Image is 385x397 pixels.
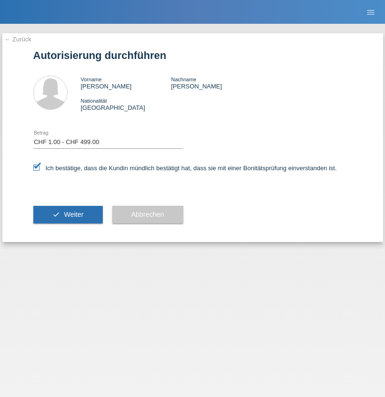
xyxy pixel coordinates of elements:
[81,77,102,82] span: Vorname
[33,165,337,172] label: Ich bestätige, dass die Kundin mündlich bestätigt hat, dass sie mit einer Bonitätsprüfung einvers...
[33,49,352,61] h1: Autorisierung durchführen
[5,36,31,43] a: ← Zurück
[112,206,183,224] button: Abbrechen
[131,211,164,218] span: Abbrechen
[171,77,196,82] span: Nachname
[33,206,103,224] button: check Weiter
[81,97,171,111] div: [GEOGRAPHIC_DATA]
[52,211,60,218] i: check
[81,98,107,104] span: Nationalität
[361,9,380,15] a: menu
[64,211,83,218] span: Weiter
[366,8,375,17] i: menu
[81,76,171,90] div: [PERSON_NAME]
[171,76,261,90] div: [PERSON_NAME]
